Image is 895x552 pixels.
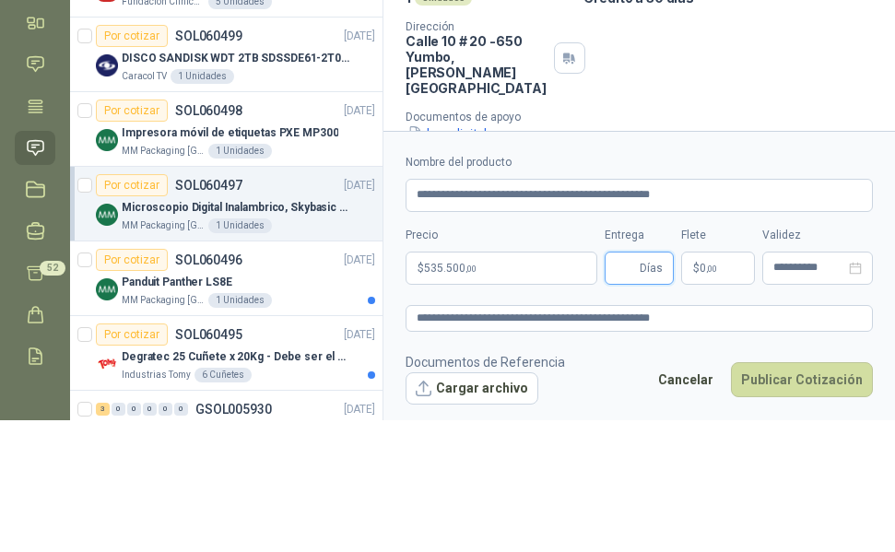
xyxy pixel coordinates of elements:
p: [DATE] [344,102,375,120]
div: Por cotizar [96,25,168,47]
p: Microscopio Digital Inalambrico, Skybasic 50x-1000x, Ampliac [122,199,351,217]
button: Publicar Cotización [731,362,873,397]
a: Por cotizarSOL060496[DATE] Company LogoPanduit Panther LS8EMM Packaging [GEOGRAPHIC_DATA]1 Unidades [70,241,383,316]
div: Por cotizar [96,174,168,196]
p: SOL060497 [175,179,242,192]
div: 1 Unidades [208,144,272,159]
p: Calle 10 # 20 -650 Yumbo , [PERSON_NAME][GEOGRAPHIC_DATA] [406,33,547,96]
p: MM Packaging [GEOGRAPHIC_DATA] [122,218,205,233]
p: MM Packaging [GEOGRAPHIC_DATA] [122,144,205,159]
p: [DATE] [344,28,375,45]
p: [DATE] [344,326,375,344]
p: Dirección [406,20,547,33]
a: 3 0 0 0 0 0 GSOL005930[DATE] [96,398,379,457]
div: 1 Unidades [171,69,234,84]
div: 1 Unidades [208,218,272,233]
span: 0 [700,263,717,274]
div: 1 Unidades [208,293,272,308]
p: Impresora móvil de etiquetas PXE MP300 [122,124,338,142]
a: Por cotizarSOL060495[DATE] Company LogoDegratec 25 Cuñete x 20Kg - Debe ser el de Tecnas (por aho... [70,316,383,391]
div: Por cotizar [96,249,168,271]
p: $535.500,00 [406,252,597,285]
img: Company Logo [96,54,118,76]
p: [DATE] [344,401,375,418]
p: Documentos de Referencia [406,352,565,372]
div: 0 [174,403,188,416]
img: Company Logo [96,129,118,151]
p: SOL060495 [175,328,242,341]
label: Entrega [605,227,674,244]
span: ,00 [706,264,717,274]
a: 52 [15,256,55,290]
p: DISCO SANDISK WDT 2TB SDSSDE61-2T00-G25 [122,50,351,67]
p: Documentos de apoyo [406,111,888,123]
span: 535.500 [424,263,477,274]
div: Por cotizar [96,323,168,346]
p: [DATE] [344,252,375,269]
div: 0 [127,403,141,416]
span: Días [640,253,663,284]
p: Industrias Tomy [122,368,191,382]
span: ,00 [465,264,477,274]
button: Cargar archivo [406,372,538,405]
div: 3 [96,403,110,416]
button: Cancelar [648,362,724,397]
a: Por cotizarSOL060498[DATE] Company LogoImpresora móvil de etiquetas PXE MP300MM Packaging [GEOGRA... [70,92,383,167]
div: 0 [143,403,157,416]
label: Precio [406,227,597,244]
a: Por cotizarSOL060497[DATE] Company LogoMicroscopio Digital Inalambrico, Skybasic 50x-1000x, Ampli... [70,167,383,241]
p: SOL060498 [175,104,242,117]
p: [DATE] [344,177,375,194]
p: GSOL005930 [195,403,272,416]
div: 0 [159,403,172,416]
p: SOL060496 [175,253,242,266]
p: Caracol TV [122,69,167,84]
div: 6 Cuñetes [194,368,252,382]
span: 52 [40,261,65,276]
label: Nombre del producto [406,154,873,171]
label: Flete [681,227,755,244]
img: Company Logo [96,278,118,300]
img: Company Logo [96,204,118,226]
label: Validez [762,227,873,244]
p: Panduit Panther LS8E [122,274,232,291]
a: Por cotizarSOL060499[DATE] Company LogoDISCO SANDISK WDT 2TB SDSSDE61-2T00-G25Caracol TV1 Unidades [70,18,383,92]
img: Company Logo [96,353,118,375]
p: Degratec 25 Cuñete x 20Kg - Debe ser el de Tecnas (por ahora homologado) - (Adjuntar ficha técnica) [122,348,351,366]
p: SOL060499 [175,29,242,42]
div: Por cotizar [96,100,168,122]
button: lupa digital.png [406,123,512,143]
p: $ 0,00 [681,252,755,285]
span: $ [693,263,700,274]
p: MM Packaging [GEOGRAPHIC_DATA] [122,293,205,308]
div: 0 [112,403,125,416]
